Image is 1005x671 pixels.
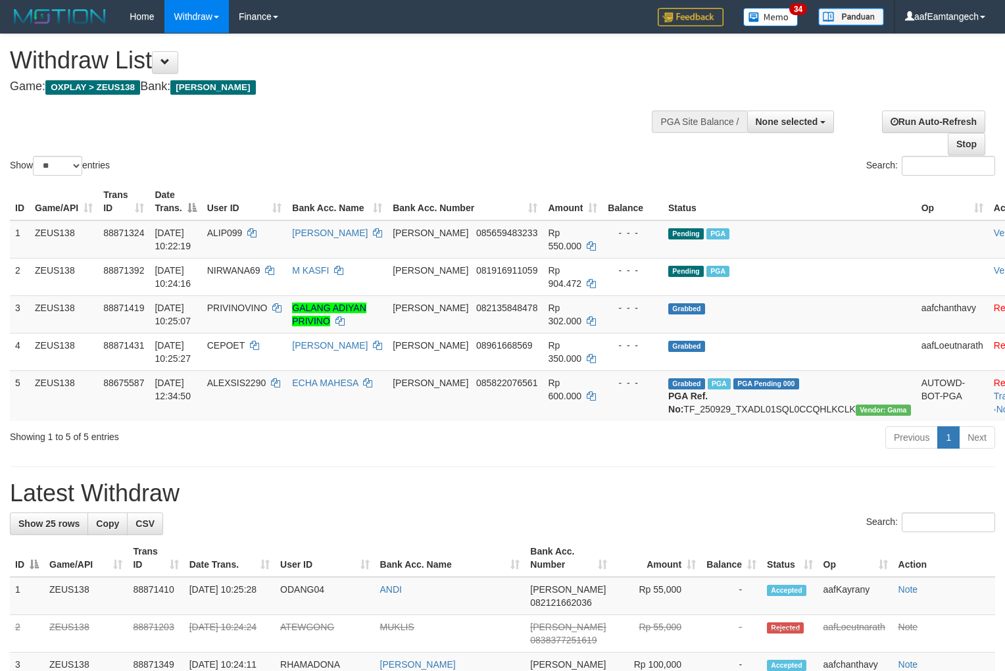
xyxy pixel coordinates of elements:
[10,220,30,259] td: 1
[10,480,995,507] h1: Latest Withdraw
[380,659,456,670] a: [PERSON_NAME]
[292,303,366,326] a: GALANG ADIYAN PRIVINO
[916,183,989,220] th: Op: activate to sort column ascending
[959,426,995,449] a: Next
[476,340,533,351] span: Copy 08961668569 to clipboard
[30,258,98,295] td: ZEUS138
[30,295,98,333] td: ZEUS138
[44,615,128,653] td: ZEUS138
[207,378,266,388] span: ALEXSIS2290
[893,539,995,577] th: Action
[608,376,658,389] div: - - -
[10,80,657,93] h4: Game: Bank:
[652,111,747,133] div: PGA Site Balance /
[10,7,110,26] img: MOTION_logo.png
[10,258,30,295] td: 2
[668,341,705,352] span: Grabbed
[275,539,374,577] th: User ID: activate to sort column ascending
[127,512,163,535] a: CSV
[902,512,995,532] input: Search:
[530,659,606,670] span: [PERSON_NAME]
[789,3,807,15] span: 34
[767,660,806,671] span: Accepted
[608,339,658,352] div: - - -
[762,539,818,577] th: Status: activate to sort column ascending
[706,228,729,239] span: Marked by aafsolysreylen
[30,220,98,259] td: ZEUS138
[155,378,191,401] span: [DATE] 12:34:50
[747,111,835,133] button: None selected
[30,183,98,220] th: Game/API: activate to sort column ascending
[275,615,374,653] td: ATEWGONG
[916,370,989,421] td: AUTOWD-BOT-PGA
[767,622,804,634] span: Rejected
[608,301,658,314] div: - - -
[44,539,128,577] th: Game/API: activate to sort column ascending
[898,659,918,670] a: Note
[856,405,911,416] span: Vendor URL: https://trx31.1velocity.biz
[10,183,30,220] th: ID
[701,577,762,615] td: -
[530,597,591,608] span: Copy 082121662036 to clipboard
[184,577,275,615] td: [DATE] 10:25:28
[30,333,98,370] td: ZEUS138
[663,370,916,421] td: TF_250929_TXADL01SQL0CCQHLKCLK
[128,539,184,577] th: Trans ID: activate to sort column ascending
[275,577,374,615] td: ODANG04
[530,622,606,632] span: [PERSON_NAME]
[87,512,128,535] a: Copy
[103,378,144,388] span: 88675587
[882,111,985,133] a: Run Auto-Refresh
[33,156,82,176] select: Showentries
[548,378,581,401] span: Rp 600.000
[292,265,329,276] a: M KASFI
[393,303,468,313] span: [PERSON_NAME]
[733,378,799,389] span: PGA Pending
[380,584,402,595] a: ANDI
[668,378,705,389] span: Grabbed
[818,8,884,26] img: panduan.png
[885,426,938,449] a: Previous
[184,539,275,577] th: Date Trans.: activate to sort column ascending
[128,615,184,653] td: 88871203
[202,183,287,220] th: User ID: activate to sort column ascending
[292,378,358,388] a: ECHA MAHESA
[658,8,723,26] img: Feedback.jpg
[608,226,658,239] div: - - -
[548,303,581,326] span: Rp 302.000
[393,265,468,276] span: [PERSON_NAME]
[10,577,44,615] td: 1
[668,391,708,414] b: PGA Ref. No:
[103,340,144,351] span: 88871431
[818,577,893,615] td: aafKayrany
[155,340,191,364] span: [DATE] 10:25:27
[937,426,960,449] a: 1
[708,378,731,389] span: Marked by aafpengsreynich
[476,303,537,313] span: Copy 082135848478 to clipboard
[10,295,30,333] td: 3
[10,512,88,535] a: Show 25 rows
[706,266,729,277] span: Marked by aafsolysreylen
[866,156,995,176] label: Search:
[530,635,597,645] span: Copy 0838377251619 to clipboard
[207,228,243,238] span: ALIP099
[10,615,44,653] td: 2
[18,518,80,529] span: Show 25 rows
[375,539,526,577] th: Bank Acc. Name: activate to sort column ascending
[902,156,995,176] input: Search:
[393,378,468,388] span: [PERSON_NAME]
[548,340,581,364] span: Rp 350.000
[548,228,581,251] span: Rp 550.000
[149,183,201,220] th: Date Trans.: activate to sort column descending
[818,615,893,653] td: aafLoeutnarath
[476,265,537,276] span: Copy 081916911059 to clipboard
[548,265,581,289] span: Rp 904.472
[916,333,989,370] td: aafLoeutnarath
[668,228,704,239] span: Pending
[103,303,144,313] span: 88871419
[155,265,191,289] span: [DATE] 10:24:16
[530,584,606,595] span: [PERSON_NAME]
[612,615,701,653] td: Rp 55,000
[701,615,762,653] td: -
[155,303,191,326] span: [DATE] 10:25:07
